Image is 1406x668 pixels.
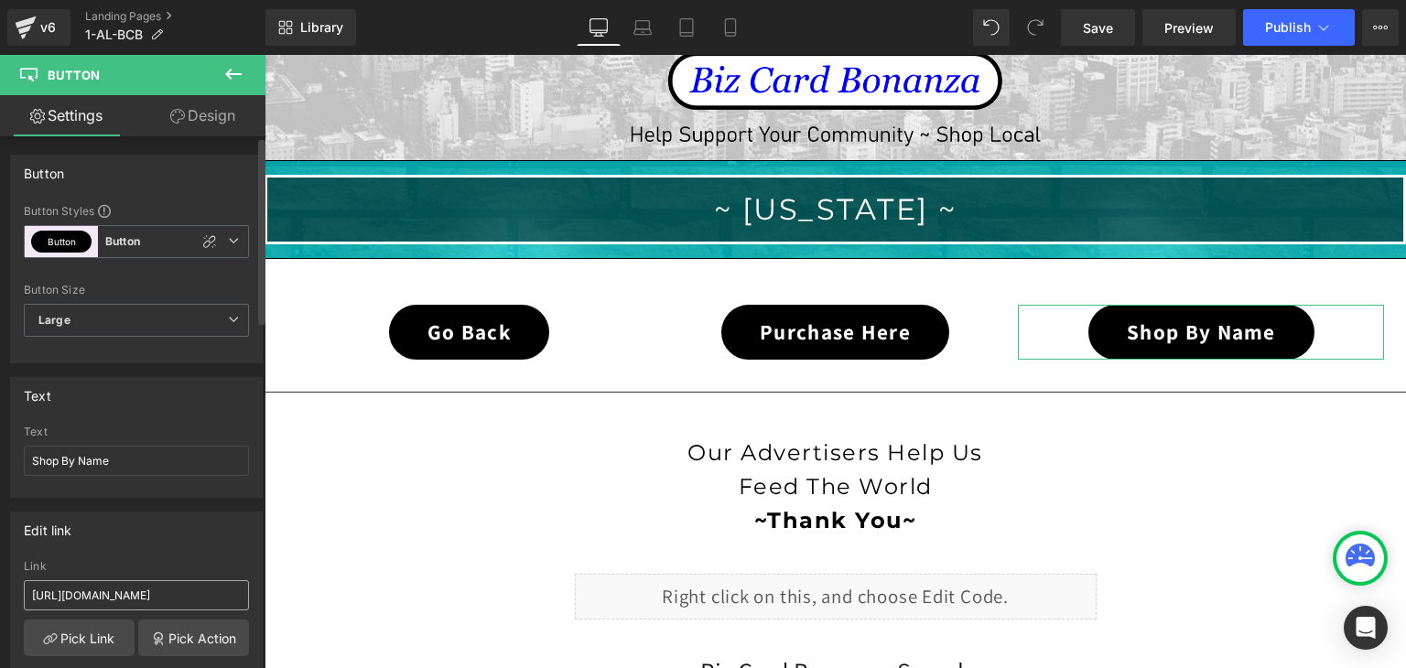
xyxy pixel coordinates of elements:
[1265,20,1311,35] span: Publish
[457,250,685,306] a: Purchase Here
[1164,18,1214,38] span: Preview
[24,203,249,218] div: Button Styles
[85,9,265,24] a: Landing Pages
[136,95,269,136] a: Design
[621,9,665,46] a: Laptop
[1142,9,1236,46] a: Preview
[665,9,708,46] a: Tablet
[1243,9,1355,46] button: Publish
[24,620,135,656] a: Pick Link
[708,9,752,46] a: Mobile
[48,68,100,82] span: Button
[490,452,653,479] strong: ~Thank You~
[265,9,356,46] a: New Library
[24,580,249,610] input: https://your-shop.myshopify.com
[24,156,64,181] div: Button
[436,599,707,633] span: Biz Card Bonanza: Search
[31,231,92,253] button: Button
[24,426,249,438] div: Text
[38,313,70,329] b: Large
[449,136,693,172] span: ~ [US_STATE] ~
[1344,606,1388,650] div: Open Intercom Messenger
[1362,9,1399,46] button: More
[973,9,1010,46] button: Undo
[300,19,343,36] span: Library
[138,620,249,656] a: Pick Action
[37,16,59,39] div: v6
[1083,18,1113,38] span: Save
[105,234,140,250] b: Button
[1017,9,1054,46] button: Redo
[24,378,51,404] div: Text
[824,250,1050,306] a: Shop By Name
[124,250,285,306] a: Go Back
[24,560,249,573] div: Link
[85,27,143,42] span: 1-AL-BCB
[24,512,72,538] div: Edit link
[423,384,719,411] span: Our Advertisers Help Us
[7,9,70,46] a: v6
[577,9,621,46] a: Desktop
[24,284,249,296] div: Button Size
[474,418,668,479] span: Feed The World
